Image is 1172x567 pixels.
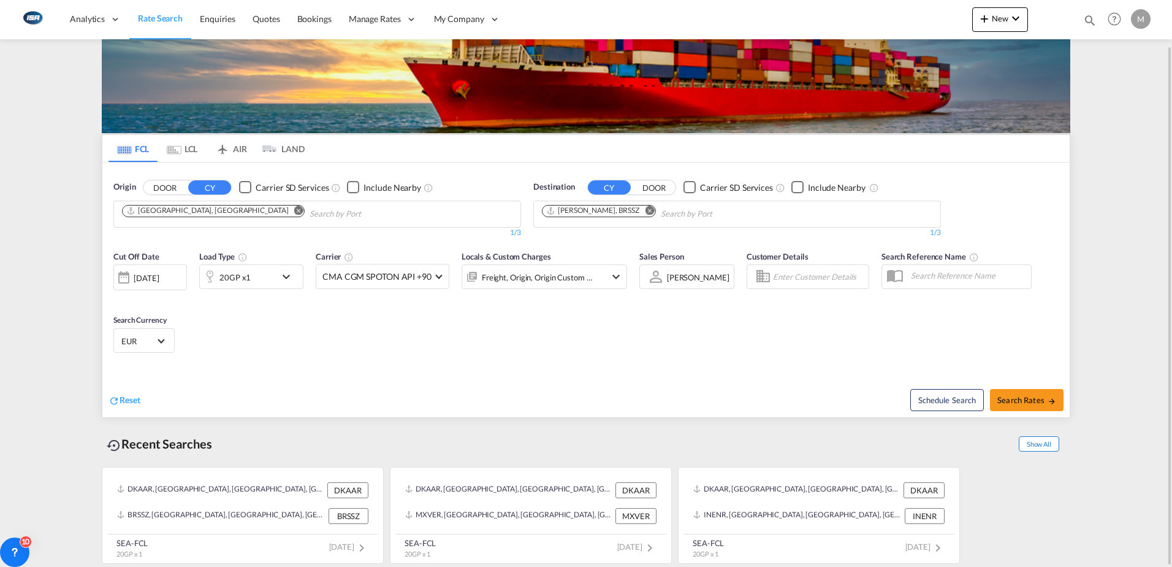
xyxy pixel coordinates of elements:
div: Help [1104,9,1131,31]
div: icon-magnify [1083,13,1097,32]
span: Customer Details [747,252,809,261]
div: MXVER, Veracruz, Mexico, Mexico & Central America, Americas [405,508,612,524]
div: Include Nearby [808,182,866,194]
md-icon: The selected Trucker/Carrierwill be displayed in the rate results If the rates are from another f... [344,252,354,262]
button: Remove [286,206,304,218]
span: Locals & Custom Charges [462,252,551,261]
div: [DATE] [134,272,159,283]
span: EUR [121,336,156,347]
span: Reset [120,395,140,405]
span: Help [1104,9,1125,29]
span: Load Type [199,252,248,261]
md-icon: icon-arrow-right [1048,397,1056,406]
button: Search Ratesicon-arrow-right [990,389,1064,411]
div: Freight Origin Origin Custom Factory Stuffingicon-chevron-down [462,264,627,289]
span: 20GP x 1 [405,550,430,558]
div: Freight Origin Origin Custom Factory Stuffing [482,269,593,286]
recent-search-card: DKAAR, [GEOGRAPHIC_DATA], [GEOGRAPHIC_DATA], [GEOGRAPHIC_DATA], [GEOGRAPHIC_DATA] DKAARMXVER, [GE... [390,467,672,564]
div: DKAAR [904,482,945,498]
md-checkbox: Checkbox No Ink [239,181,329,194]
div: Press delete to remove this chip. [126,206,291,216]
span: Rate Search [138,13,183,23]
md-chips-wrap: Chips container. Use arrow keys to select chips. [540,201,782,224]
md-checkbox: Checkbox No Ink [791,181,866,194]
span: [DATE] [329,542,369,552]
div: DKAAR, Aarhus, Denmark, Northern Europe, Europe [693,482,900,498]
md-select: Sales Person: Martin Kring [666,268,731,286]
md-tab-item: LCL [158,135,207,162]
span: Bookings [297,13,332,24]
md-select: Select Currency: € EUREuro [120,332,168,350]
img: 1aa151c0c08011ec8d6f413816f9a227.png [18,6,46,33]
md-icon: icon-chevron-down [609,269,623,284]
span: Analytics [70,13,105,25]
md-icon: icon-plus 400-fg [977,11,992,26]
span: 20GP x 1 [116,550,142,558]
md-icon: icon-chevron-down [1008,11,1023,26]
div: 20GP x1 [219,269,251,286]
span: [DATE] [617,542,657,552]
md-icon: icon-magnify [1083,13,1097,27]
div: OriginDOOR CY Checkbox No InkUnchecked: Search for CY (Container Yard) services for all selected ... [102,163,1070,417]
div: BRSSZ [329,508,368,524]
input: Enter Customer Details [773,268,865,286]
button: Note: By default Schedule search will only considerorigin ports, destination ports and cut off da... [910,389,984,411]
md-datepicker: Select [113,289,123,306]
span: Origin [113,181,135,193]
div: 20GP x1icon-chevron-down [199,264,303,289]
div: Recent Searches [102,430,217,458]
md-icon: icon-refresh [108,395,120,406]
div: BRSSZ, Santos, Brazil, South America, Americas [117,508,325,524]
div: MXVER [615,508,656,524]
span: Destination [533,181,575,193]
md-icon: Unchecked: Search for CY (Container Yard) services for all selected carriers.Checked : Search for... [775,183,785,193]
div: M [1131,9,1151,29]
span: Manage Rates [349,13,401,25]
md-tab-item: LAND [256,135,305,162]
div: DKAAR, Aarhus, Denmark, Northern Europe, Europe [117,482,324,498]
recent-search-card: DKAAR, [GEOGRAPHIC_DATA], [GEOGRAPHIC_DATA], [GEOGRAPHIC_DATA], [GEOGRAPHIC_DATA] DKAARBRSSZ, [GE... [102,467,384,564]
md-pagination-wrapper: Use the left and right arrow keys to navigate between tabs [108,135,305,162]
input: Chips input. [661,204,777,224]
div: SEA-FCL [693,538,724,549]
md-checkbox: Checkbox No Ink [347,181,421,194]
span: 20GP x 1 [693,550,718,558]
div: 1/3 [533,228,941,238]
span: Search Reference Name [881,252,979,261]
div: Carrier SD Services [700,182,773,194]
div: 1/3 [113,228,521,238]
md-icon: icon-information-outline [238,252,248,262]
div: DKAAR, Aarhus, Denmark, Northern Europe, Europe [405,482,612,498]
div: SEA-FCL [116,538,148,549]
button: DOOR [633,180,675,195]
md-icon: Unchecked: Ignores neighbouring ports when fetching rates.Checked : Includes neighbouring ports w... [869,183,879,193]
div: DKAAR [327,482,368,498]
div: Press delete to remove this chip. [546,206,642,216]
button: CY [188,180,231,195]
span: My Company [434,13,484,25]
div: [DATE] [113,264,187,290]
md-icon: icon-chevron-right [930,541,945,555]
md-icon: icon-chevron-right [642,541,657,555]
span: Carrier [316,252,354,261]
span: Search Currency [113,315,167,325]
div: Aarhus, DKAAR [126,206,288,216]
span: Quotes [253,13,280,24]
span: New [977,13,1023,23]
span: Enquiries [200,13,235,24]
md-icon: Unchecked: Ignores neighbouring ports when fetching rates.Checked : Includes neighbouring ports w... [424,183,433,193]
md-icon: icon-chevron-right [354,541,369,555]
button: DOOR [143,180,186,195]
div: INENR, Ennore, India, Indian Subcontinent, Asia Pacific [693,508,902,524]
input: Chips input. [310,204,426,224]
md-tab-item: FCL [108,135,158,162]
div: icon-refreshReset [108,394,140,407]
button: CY [588,180,631,195]
md-chips-wrap: Chips container. Use arrow keys to select chips. [120,201,431,224]
button: Remove [637,206,655,218]
span: Show All [1019,436,1059,452]
span: [DATE] [905,542,945,552]
div: [PERSON_NAME] [667,272,729,282]
div: INENR [905,508,945,524]
span: Sales Person [639,252,684,261]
